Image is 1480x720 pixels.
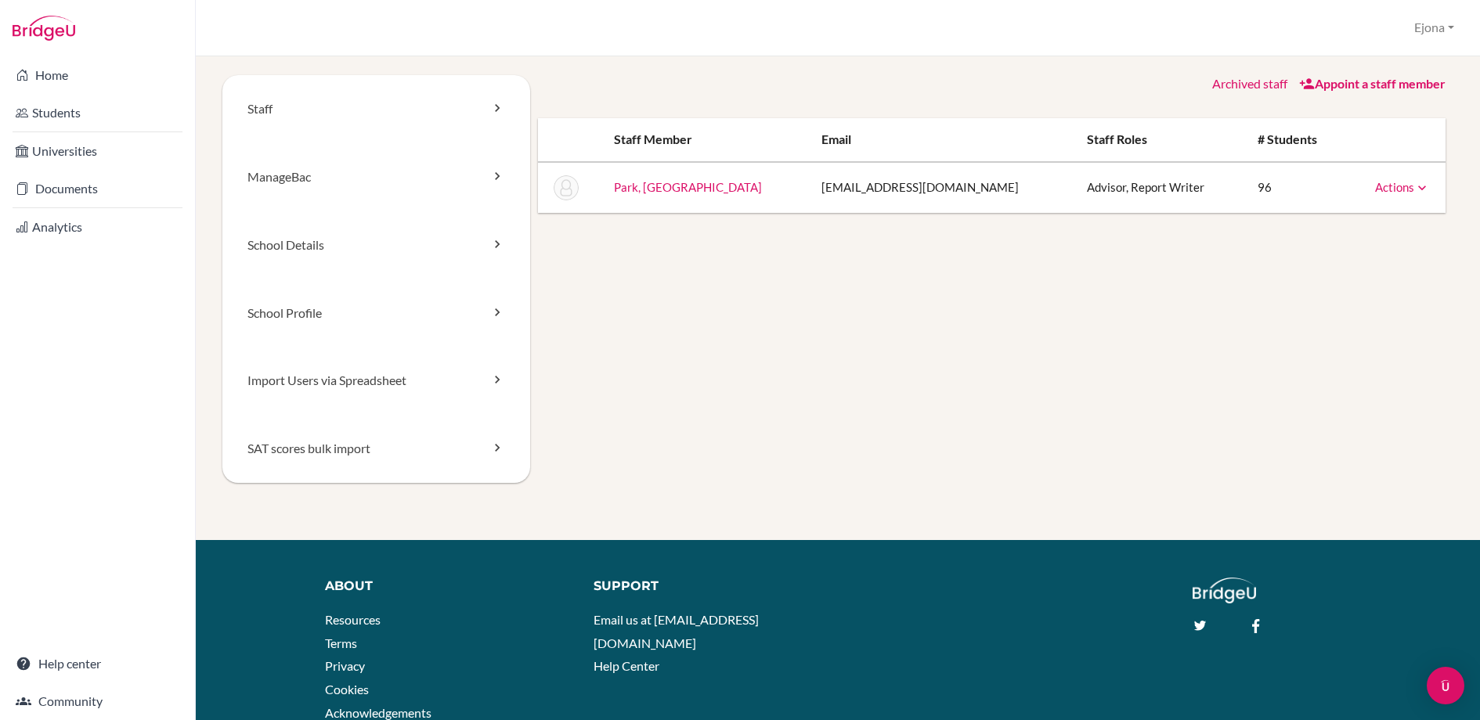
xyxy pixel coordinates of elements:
a: Appoint a staff member [1299,76,1446,91]
a: Privacy [325,658,365,673]
a: Students [3,97,192,128]
a: Universities [3,135,192,167]
a: School Profile [222,279,530,347]
a: Acknowledgements [325,705,431,720]
a: Home [3,59,192,91]
div: About [325,578,570,596]
a: Resources [325,612,381,627]
div: Open Intercom Messenger [1427,667,1464,704]
td: 96 [1245,162,1346,213]
th: Staff roles [1074,118,1245,162]
a: SAT scores bulk import [222,415,530,483]
a: Cookies [325,682,369,697]
a: Help center [3,648,192,679]
a: Import Users via Spreadsheet [222,347,530,415]
td: Advisor, Report Writer [1074,162,1245,213]
th: Email [809,118,1075,162]
div: Support [594,578,825,596]
a: Analytics [3,211,192,243]
a: Email us at [EMAIL_ADDRESS][DOMAIN_NAME] [594,612,759,650]
a: Actions [1375,180,1430,194]
a: Terms [325,635,357,650]
button: Ejona [1407,13,1461,42]
img: Hulya Park [554,175,579,200]
a: Documents [3,173,192,204]
a: School Details [222,211,530,279]
img: logo_white@2x-f4f0deed5e89b7ecb1c2cc34c3e3d731f90f0f143d5ea2071677605dd97b5244.png [1193,578,1256,603]
img: Bridge-U [13,16,75,41]
a: ManageBac [222,143,530,211]
a: Archived staff [1212,76,1287,91]
th: Staff member [601,118,808,162]
a: Staff [222,75,530,143]
a: Community [3,686,192,717]
a: Park, [GEOGRAPHIC_DATA] [614,180,762,194]
a: Help Center [594,658,659,673]
th: # students [1245,118,1346,162]
td: [EMAIL_ADDRESS][DOMAIN_NAME] [809,162,1075,213]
